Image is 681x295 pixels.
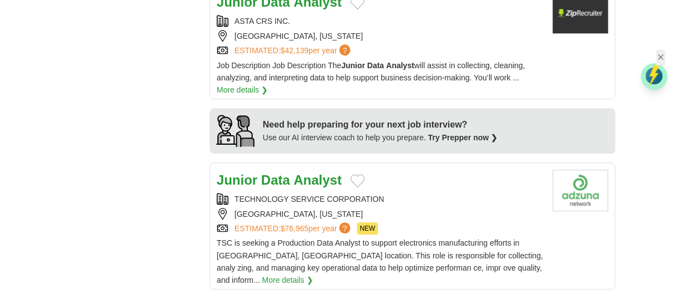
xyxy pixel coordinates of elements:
[217,15,544,27] div: ASTA CRS INC.
[217,84,268,96] a: More details ❯
[342,61,365,70] strong: Junior
[553,170,608,211] img: Company logo
[281,46,309,55] span: $42,139
[217,238,543,284] span: TSC is seeking a Production Data Analyst to support electronics manufacturing efforts in [GEOGRAP...
[217,172,257,187] strong: Junior
[357,222,378,235] span: NEW
[217,30,544,42] div: [GEOGRAPHIC_DATA], [US_STATE]
[261,172,290,187] strong: Data
[281,224,309,233] span: $76,965
[367,61,384,70] strong: Data
[217,193,544,205] div: TECHNOLOGY SERVICE CORPORATION
[428,133,498,142] a: Try Prepper now ❯
[350,174,365,187] button: Add to favorite jobs
[263,131,498,144] div: Use our AI interview coach to help you prepare.
[263,118,498,132] div: Need help preparing for your next job interview?
[339,222,350,233] span: ?
[217,61,525,82] span: Job Description Job Description The will assist in collecting, cleaning, analyzing, and interpret...
[387,61,415,70] strong: Analyst
[217,172,342,187] a: Junior Data Analyst
[217,208,544,220] div: [GEOGRAPHIC_DATA], [US_STATE]
[235,222,353,235] a: ESTIMATED:$76,965per year?
[339,44,350,55] span: ?
[262,274,313,286] a: More details ❯
[235,44,353,57] a: ESTIMATED:$42,139per year?
[294,172,342,187] strong: Analyst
